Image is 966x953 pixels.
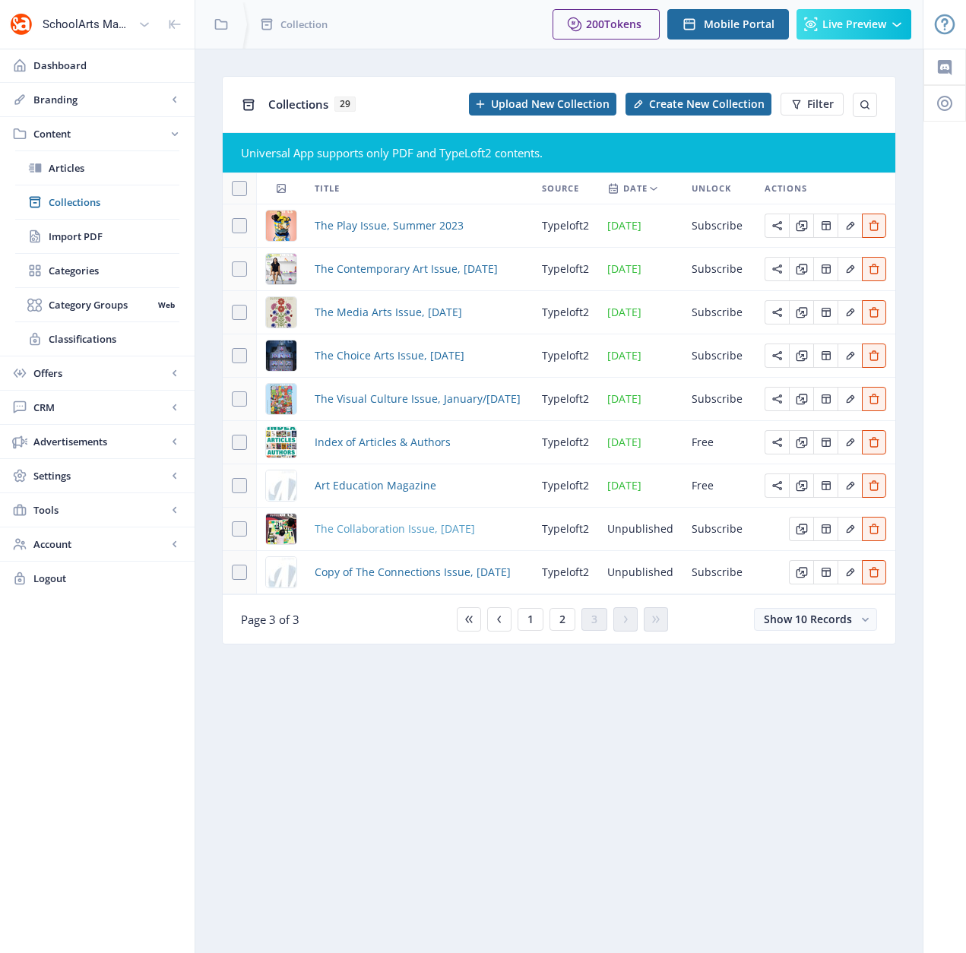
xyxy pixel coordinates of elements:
span: Source [542,179,579,198]
span: Dashboard [33,58,182,73]
span: The Visual Culture Issue, January/[DATE] [315,390,521,408]
span: Collections [268,97,328,112]
a: The Choice Arts Issue, [DATE] [315,347,464,365]
td: typeloft2 [533,248,598,291]
td: [DATE] [598,248,683,291]
app-collection-view: Collections [222,76,896,644]
a: Edit page [813,217,838,232]
a: Category GroupsWeb [15,288,179,321]
td: typeloft2 [533,378,598,421]
td: typeloft2 [533,204,598,248]
a: Categories [15,254,179,287]
img: f155fb20-9522-48e9-a124-7918a07a0b64.png [266,514,296,544]
a: The Collaboration Issue, [DATE] [315,520,475,538]
a: Edit page [789,347,813,362]
a: Edit page [813,391,838,405]
span: 3 [591,613,597,625]
button: 1 [518,608,543,631]
td: Subscribe [683,248,755,291]
span: Collection [280,17,328,32]
a: Edit page [838,391,862,405]
span: The Play Issue, Summer 2023 [315,217,464,235]
button: Upload New Collection [469,93,616,116]
a: Collections [15,185,179,219]
td: [DATE] [598,204,683,248]
span: Collections [49,195,179,210]
span: 29 [334,97,356,112]
a: Classifications [15,322,179,356]
a: Edit page [789,304,813,318]
span: Create New Collection [649,98,765,110]
span: Unlock [692,179,731,198]
span: Offers [33,366,167,381]
span: 2 [559,613,565,625]
img: 2474ce8f-eeac-4f98-8404-6d22b035506e.png [266,427,296,458]
div: Universal App supports only PDF and TypeLoft2 contents. [241,145,877,160]
span: Classifications [49,331,179,347]
td: typeloft2 [533,421,598,464]
span: Branding [33,92,167,107]
a: New page [616,93,771,116]
a: Edit page [838,217,862,232]
a: Edit page [789,261,813,275]
td: [DATE] [598,421,683,464]
td: typeloft2 [533,464,598,508]
div: SchoolArts Magazine [43,8,132,41]
img: 0d20f856-ad2b-4d93-94ec-9f0a02613c2b.png [266,211,296,241]
span: Advertisements [33,434,167,449]
button: 200Tokens [553,9,660,40]
a: Edit page [838,564,862,578]
a: Copy of The Connections Issue, [DATE] [315,563,511,581]
td: typeloft2 [533,551,598,594]
a: The Media Arts Issue, [DATE] [315,303,462,321]
a: Edit page [862,564,886,578]
span: Filter [807,98,834,110]
td: Subscribe [683,378,755,421]
a: Edit page [765,434,789,448]
span: Category Groups [49,297,153,312]
td: [DATE] [598,334,683,378]
a: Edit page [838,261,862,275]
td: typeloft2 [533,334,598,378]
a: Edit page [838,477,862,492]
button: Show 10 Records [754,608,877,631]
a: Edit page [862,304,886,318]
td: Subscribe [683,204,755,248]
img: cover.jpg [266,470,296,501]
a: Edit page [838,521,862,535]
span: CRM [33,400,167,415]
span: Art Education Magazine [315,476,436,495]
td: Free [683,421,755,464]
a: Edit page [789,564,813,578]
span: Actions [765,179,807,198]
a: Edit page [765,347,789,362]
img: cover.jpg [266,557,296,587]
a: Edit page [789,434,813,448]
a: Edit page [789,217,813,232]
img: 195348f9-208f-4685-b050-5b5f20d1e2df.png [266,340,296,371]
button: Mobile Portal [667,9,789,40]
td: Subscribe [683,551,755,594]
a: Edit page [813,477,838,492]
img: 266baa16-f7af-49b6-9241-ab834ad8f04e.png [266,297,296,328]
a: Edit page [765,477,789,492]
span: Live Preview [822,18,886,30]
span: Page 3 of 3 [241,612,299,627]
span: Index of Articles & Authors [315,433,451,451]
td: typeloft2 [533,508,598,551]
a: Edit page [765,304,789,318]
button: Filter [781,93,844,116]
a: Edit page [862,261,886,275]
span: Logout [33,571,182,586]
a: Edit page [862,477,886,492]
img: properties.app_icon.png [9,12,33,36]
span: Date [623,179,648,198]
a: Edit page [813,521,838,535]
span: Tokens [604,17,641,31]
a: Edit page [813,304,838,318]
span: Import PDF [49,229,179,244]
button: Live Preview [797,9,911,40]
